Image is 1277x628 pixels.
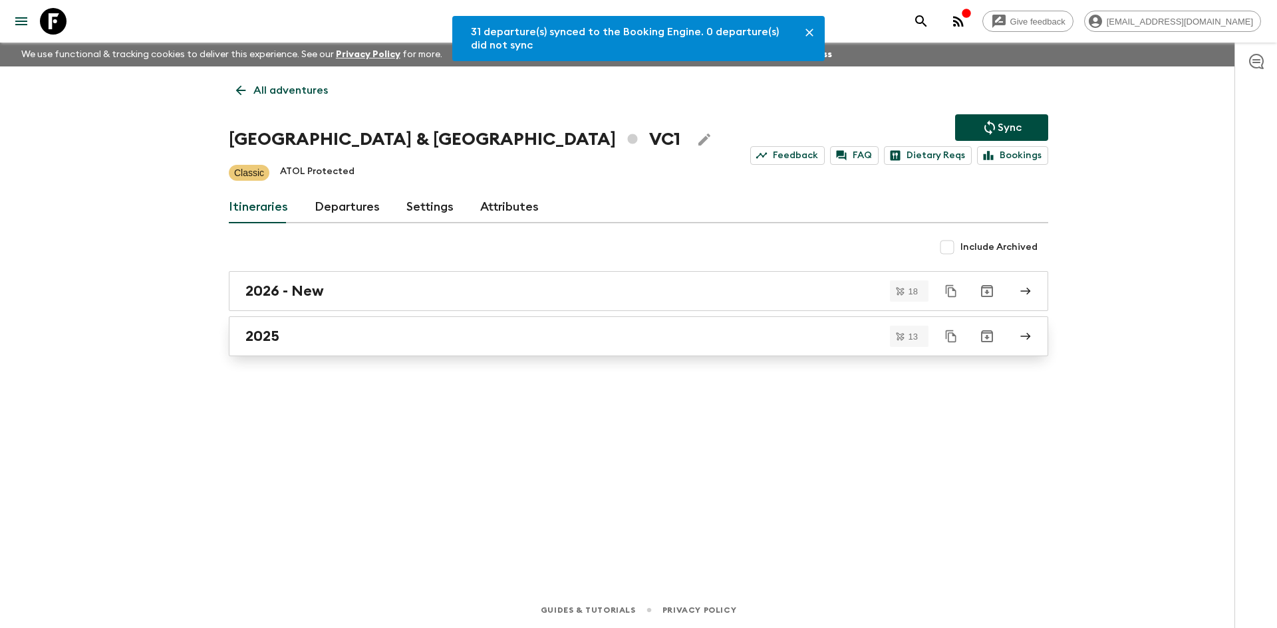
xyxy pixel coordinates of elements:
[1084,11,1261,32] div: [EMAIL_ADDRESS][DOMAIN_NAME]
[982,11,1073,32] a: Give feedback
[245,328,279,345] h2: 2025
[336,50,400,59] a: Privacy Policy
[998,120,1022,136] p: Sync
[977,146,1048,165] a: Bookings
[541,603,636,617] a: Guides & Tutorials
[974,278,1000,304] button: Archive
[229,316,1048,356] a: 2025
[471,20,789,57] div: 31 departure(s) synced to the Booking Engine. 0 departure(s) did not sync
[662,603,736,617] a: Privacy Policy
[901,332,926,341] span: 13
[939,324,963,348] button: Duplicate
[234,166,264,179] p: Classic
[830,146,879,165] a: FAQ
[245,282,324,300] h2: 2026 - New
[480,191,539,223] a: Attributes
[229,126,680,153] h1: [GEOGRAPHIC_DATA] & [GEOGRAPHIC_DATA] VC1
[750,146,825,165] a: Feedback
[974,323,1000,350] button: Archive
[799,23,819,43] button: Close
[901,287,926,296] span: 18
[955,114,1048,141] button: Sync adventure departures to the booking engine
[960,241,1038,254] span: Include Archived
[908,8,934,35] button: search adventures
[280,165,355,181] p: ATOL Protected
[16,43,448,66] p: We use functional & tracking cookies to deliver this experience. See our for more.
[315,191,380,223] a: Departures
[884,146,972,165] a: Dietary Reqs
[1003,17,1073,27] span: Give feedback
[229,77,335,104] a: All adventures
[939,279,963,303] button: Duplicate
[691,126,718,153] button: Edit Adventure Title
[229,191,288,223] a: Itineraries
[229,271,1048,311] a: 2026 - New
[406,191,454,223] a: Settings
[253,82,328,98] p: All adventures
[1099,17,1260,27] span: [EMAIL_ADDRESS][DOMAIN_NAME]
[8,8,35,35] button: menu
